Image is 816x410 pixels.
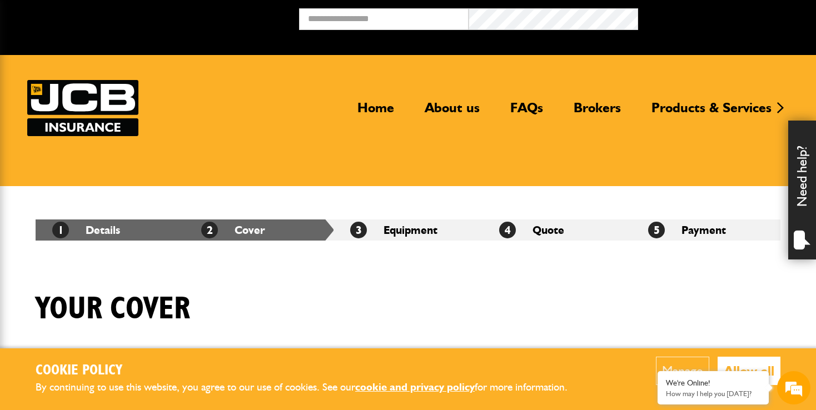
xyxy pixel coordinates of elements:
li: Payment [631,219,780,241]
span: 2 [201,222,218,238]
a: Brokers [565,99,629,125]
img: JCB Insurance Services logo [27,80,138,136]
li: Cover [185,219,334,241]
a: cookie and privacy policy [355,381,475,393]
h1: Your cover [36,291,190,328]
a: About us [416,99,488,125]
div: We're Online! [666,378,760,388]
a: FAQs [502,99,551,125]
span: 1 [52,222,69,238]
a: 1Details [52,223,120,237]
button: Broker Login [638,8,808,26]
p: How may I help you today? [666,389,760,398]
li: Equipment [334,219,482,241]
h2: Cookie Policy [36,362,586,379]
span: 3 [350,222,367,238]
a: Home [349,99,402,125]
span: 4 [499,222,516,238]
button: Allow all [718,357,780,385]
a: Products & Services [643,99,780,125]
p: By continuing to use this website, you agree to our use of cookies. See our for more information. [36,379,586,396]
a: JCB Insurance Services [27,80,138,136]
li: Quote [482,219,631,241]
button: Manage [656,357,709,385]
div: Need help? [788,121,816,259]
span: 5 [648,222,665,238]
